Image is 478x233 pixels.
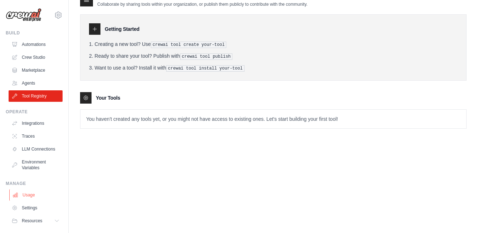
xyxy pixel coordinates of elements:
[151,42,227,48] pre: crewai tool create your-tool
[6,30,63,36] div: Build
[9,90,63,102] a: Tool Registry
[89,52,458,60] li: Ready to share your tool? Publish with
[6,109,63,115] div: Operate
[6,8,41,22] img: Logo
[9,130,63,142] a: Traces
[166,65,245,72] pre: crewai tool install your-tool
[6,181,63,186] div: Manage
[97,1,307,7] p: Collaborate by sharing tools within your organization, or publish them publicly to contribute wit...
[9,215,63,227] button: Resources
[9,156,63,173] a: Environment Variables
[9,39,63,50] a: Automations
[9,143,63,155] a: LLM Connections
[180,53,233,60] pre: crewai tool publish
[9,118,63,129] a: Integrations
[9,52,63,63] a: Crew Studio
[22,218,42,224] span: Resources
[9,77,63,89] a: Agents
[9,189,63,201] a: Usage
[105,25,139,33] h3: Getting Started
[96,94,120,101] h3: Your Tools
[89,41,458,48] li: Creating a new tool? Use
[80,110,466,128] p: You haven't created any tools yet, or you might not have access to existing ones. Let's start bui...
[9,202,63,214] a: Settings
[89,64,458,72] li: Want to use a tool? Install it with
[9,65,63,76] a: Marketplace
